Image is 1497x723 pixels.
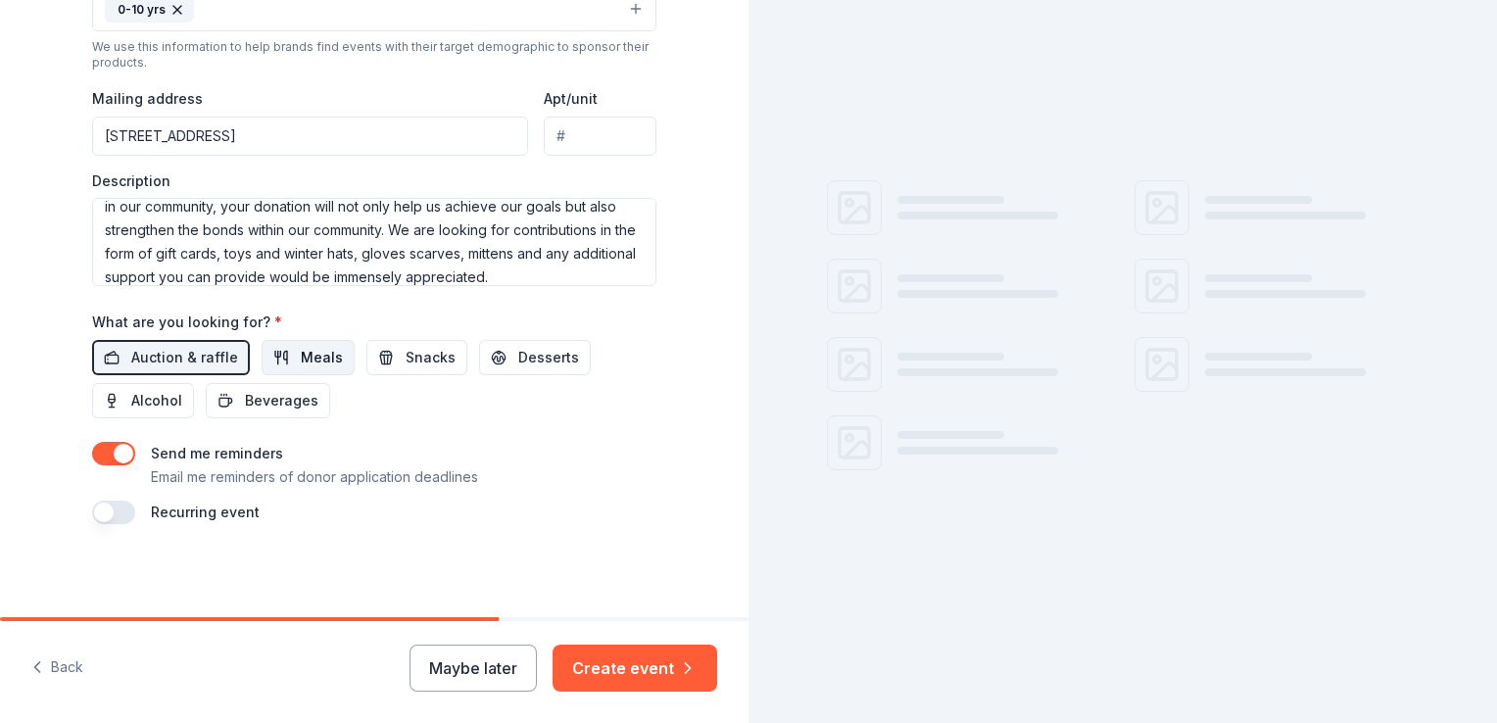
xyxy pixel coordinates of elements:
p: Email me reminders of donor application deadlines [151,465,478,489]
button: Auction & raffle [92,340,250,375]
textarea: Pike Township Trustee's Office a nonprofit dedicated to dedicated to serving and providing poor r... [92,198,656,286]
span: Meals [301,346,343,369]
input: Enter a US address [92,117,528,156]
span: Auction & raffle [131,346,238,369]
button: Create event [553,645,717,692]
span: Beverages [245,389,318,412]
button: Alcohol [92,383,194,418]
button: Snacks [366,340,467,375]
span: Alcohol [131,389,182,412]
label: Send me reminders [151,445,283,461]
label: Mailing address [92,89,203,109]
label: Recurring event [151,504,260,520]
span: Snacks [406,346,456,369]
button: Beverages [206,383,330,418]
button: Desserts [479,340,591,375]
label: Description [92,171,170,191]
button: Meals [262,340,355,375]
button: Back [31,648,83,689]
label: What are you looking for? [92,313,282,332]
input: # [544,117,656,156]
div: We use this information to help brands find events with their target demographic to sponsor their... [92,39,656,71]
label: Apt/unit [544,89,598,109]
span: Desserts [518,346,579,369]
button: Maybe later [410,645,537,692]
